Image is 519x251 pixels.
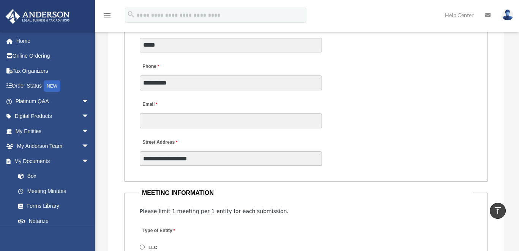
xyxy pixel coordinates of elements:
[5,124,101,139] a: My Entitiesarrow_drop_down
[103,13,112,20] a: menu
[493,206,502,215] i: vertical_align_top
[140,226,212,236] label: Type of Entity
[11,199,101,214] a: Forms Library
[139,188,473,198] legend: MEETING INFORMATION
[5,139,101,154] a: My Anderson Teamarrow_drop_down
[5,154,101,169] a: My Documentsarrow_drop_down
[140,208,289,214] span: Please limit 1 meeting per 1 entity for each submission.
[103,11,112,20] i: menu
[502,9,513,20] img: User Pic
[82,124,97,139] span: arrow_drop_down
[5,49,101,64] a: Online Ordering
[5,94,101,109] a: Platinum Q&Aarrow_drop_down
[11,213,101,229] a: Notarize
[5,109,101,124] a: Digital Productsarrow_drop_down
[82,139,97,154] span: arrow_drop_down
[490,203,506,219] a: vertical_align_top
[127,10,135,19] i: search
[140,138,212,148] label: Street Address
[5,33,101,49] a: Home
[3,9,72,24] img: Anderson Advisors Platinum Portal
[5,78,101,94] a: Order StatusNEW
[82,94,97,109] span: arrow_drop_down
[140,100,159,110] label: Email
[140,62,161,72] label: Phone
[82,154,97,169] span: arrow_drop_down
[44,80,60,92] div: NEW
[82,109,97,124] span: arrow_drop_down
[11,169,101,184] a: Box
[11,184,97,199] a: Meeting Minutes
[5,63,101,78] a: Tax Organizers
